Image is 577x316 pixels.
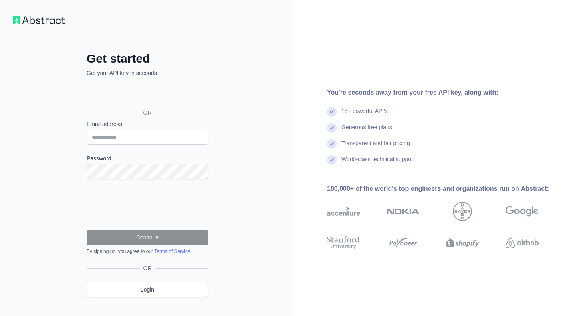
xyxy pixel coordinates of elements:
img: check mark [327,123,337,133]
div: Generous free plans [341,123,392,139]
div: You're seconds away from your free API key, along with: [327,88,564,97]
a: Login [87,282,208,297]
img: check mark [327,107,337,117]
span: OR [140,264,155,272]
img: airbnb [506,235,539,251]
img: google [506,202,539,221]
img: shopify [446,235,479,251]
img: bayer [453,202,472,221]
iframe: reCAPTCHA [87,189,208,220]
div: World-class technical support [341,155,415,171]
label: Password [87,154,208,162]
button: Continue [87,230,208,245]
img: stanford university [327,235,360,251]
p: Get your API key in seconds [87,69,208,77]
div: 15+ powerful API's [341,107,388,123]
img: accenture [327,202,360,221]
img: check mark [327,139,337,149]
img: check mark [327,155,337,165]
iframe: Кнопка "Увійти через Google" [83,86,211,103]
img: nokia [387,202,420,221]
a: Terms of Service [154,249,190,254]
img: payoneer [387,235,420,251]
h2: Get started [87,51,208,66]
img: Workflow [13,16,65,24]
label: Email address [87,120,208,128]
div: By signing up, you agree to our . [87,248,208,255]
span: OR [137,109,158,117]
div: 100,000+ of the world's top engineers and organizations run on Abstract: [327,184,564,194]
div: Transparent and fair pricing [341,139,410,155]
